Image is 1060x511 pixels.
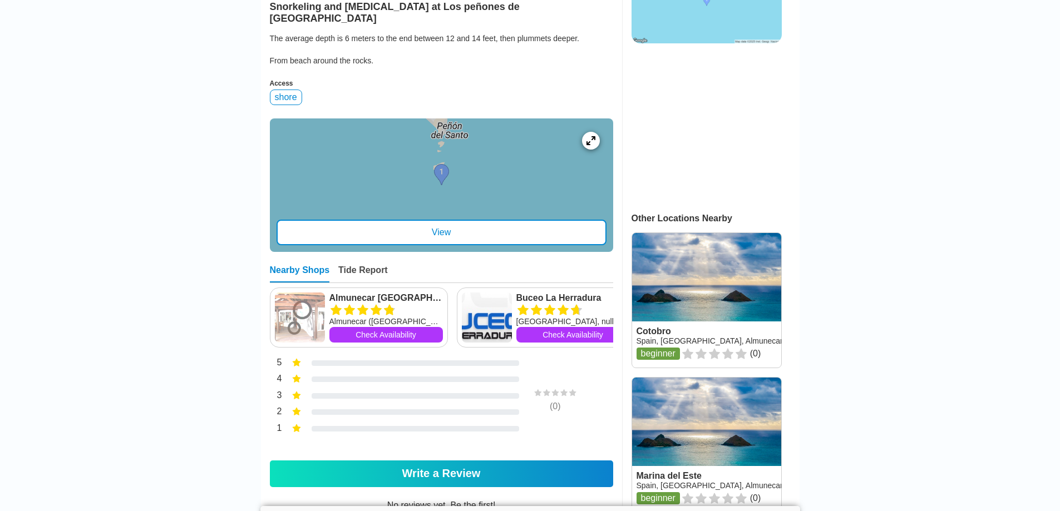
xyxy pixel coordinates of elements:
a: Write a Review [270,460,613,487]
a: Check Availability [329,327,443,343]
img: Almunecar Dive Center [275,292,325,343]
div: Access [270,80,613,87]
div: Tide Report [338,265,388,282]
div: shore [270,90,302,105]
div: 2 [270,405,282,420]
a: Check Availability [516,327,630,343]
div: 3 [270,389,282,404]
a: Buceo La Herradura [516,292,630,304]
img: Buceo La Herradura [462,292,512,343]
div: 1 [270,422,282,436]
div: 4 [270,373,282,387]
div: 5 [270,356,282,371]
div: Other Locations Nearby [632,214,800,224]
div: Almunecar ([GEOGRAPHIC_DATA]), null [329,316,443,327]
iframe: Advertisement [632,54,781,194]
a: entry mapView [270,118,613,252]
div: ( 0 ) [514,401,597,411]
div: The average depth is 6 meters to the end between 12 and 14 feet, then plummets deeper. From beach... [270,33,613,66]
div: [GEOGRAPHIC_DATA], null [516,316,630,327]
div: View [277,220,607,245]
div: Nearby Shops [270,265,330,282]
a: Almunecar [GEOGRAPHIC_DATA] [329,292,443,304]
